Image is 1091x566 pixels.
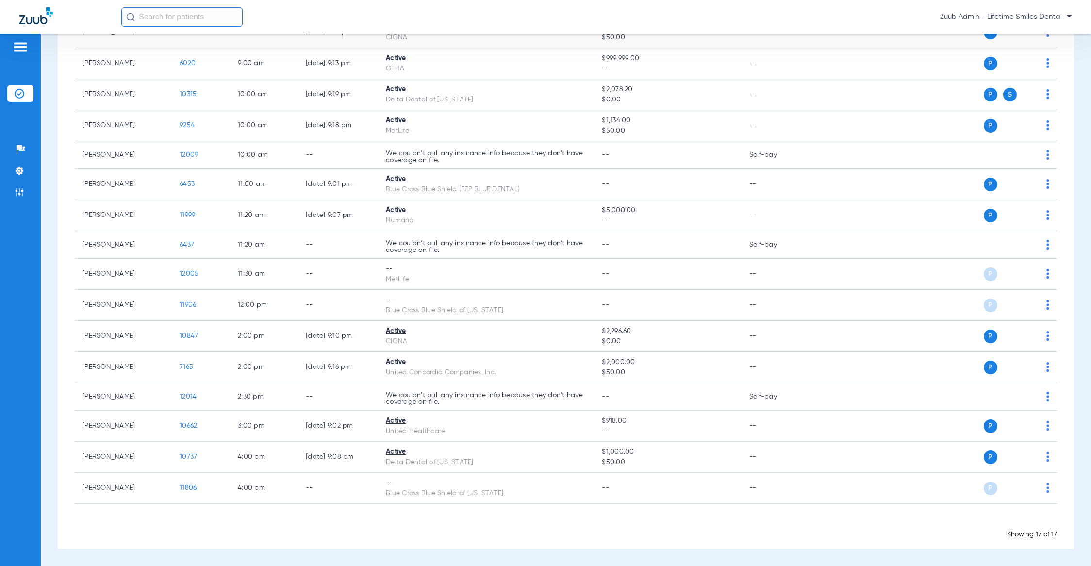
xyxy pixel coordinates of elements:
span: 10662 [180,422,197,429]
input: Search for patients [121,7,243,27]
td: [PERSON_NAME] [75,411,172,442]
td: -- [742,321,807,352]
span: -- [602,181,609,187]
td: [PERSON_NAME] [75,48,172,79]
td: 11:20 AM [230,231,298,259]
span: P [984,450,997,464]
td: 10:00 AM [230,141,298,169]
td: -- [298,383,378,411]
td: -- [298,141,378,169]
td: -- [298,259,378,290]
td: [DATE] 9:10 PM [298,321,378,352]
td: [PERSON_NAME] [75,200,172,231]
img: group-dot-blue.svg [1046,452,1049,462]
span: P [984,209,997,222]
td: -- [742,352,807,383]
img: group-dot-blue.svg [1046,362,1049,372]
div: GEHA [386,64,586,74]
td: 12:00 PM [230,290,298,321]
td: -- [742,200,807,231]
span: $2,078.20 [602,84,734,95]
img: Zuub Logo [19,7,53,24]
div: Active [386,174,586,184]
div: Active [386,116,586,126]
td: [PERSON_NAME] [75,473,172,504]
span: $0.00 [602,336,734,347]
img: group-dot-blue.svg [1046,392,1049,401]
span: P [984,267,997,281]
td: [DATE] 9:02 PM [298,411,378,442]
span: P [984,178,997,191]
td: [DATE] 9:19 PM [298,79,378,110]
img: group-dot-blue.svg [1046,483,1049,493]
td: [PERSON_NAME] [75,259,172,290]
td: [PERSON_NAME] [75,352,172,383]
td: -- [298,231,378,259]
div: Active [386,357,586,367]
div: -- [386,264,586,274]
span: -- [602,64,734,74]
td: 4:00 PM [230,442,298,473]
img: group-dot-blue.svg [1046,240,1049,250]
span: 10737 [180,453,197,460]
td: [DATE] 9:01 PM [298,169,378,200]
td: Self-pay [742,141,807,169]
span: P [984,482,997,495]
td: -- [742,169,807,200]
img: group-dot-blue.svg [1046,179,1049,189]
td: -- [742,259,807,290]
span: $918.00 [602,416,734,426]
div: MetLife [386,126,586,136]
img: group-dot-blue.svg [1046,58,1049,68]
td: [PERSON_NAME] [75,110,172,141]
span: 12014 [180,393,197,400]
img: group-dot-blue.svg [1046,269,1049,279]
span: $50.00 [602,126,734,136]
span: $50.00 [602,367,734,378]
span: 11999 [180,212,195,218]
span: P [984,330,997,343]
img: group-dot-blue.svg [1046,150,1049,160]
td: [DATE] 9:18 PM [298,110,378,141]
td: -- [742,110,807,141]
span: P [984,57,997,70]
span: 6453 [180,181,195,187]
p: We couldn’t pull any insurance info because they don’t have coverage on file. [386,150,586,164]
div: MetLife [386,274,586,284]
img: group-dot-blue.svg [1046,120,1049,130]
span: 7165 [180,364,193,370]
div: United Healthcare [386,426,586,436]
td: [PERSON_NAME] [75,321,172,352]
td: [PERSON_NAME] [75,442,172,473]
span: Showing 17 of 17 [1007,531,1057,538]
td: -- [298,290,378,321]
span: 6020 [180,60,196,67]
div: Blue Cross Blue Shield of [US_STATE] [386,488,586,499]
div: -- [386,478,586,488]
span: P [984,361,997,374]
td: [DATE] 9:08 PM [298,442,378,473]
span: -- [602,484,609,491]
td: Self-pay [742,383,807,411]
td: 9:00 AM [230,48,298,79]
td: -- [742,48,807,79]
img: hamburger-icon [13,41,28,53]
div: Humana [386,216,586,226]
div: United Concordia Companies, Inc. [386,367,586,378]
span: 12009 [180,151,198,158]
div: Active [386,447,586,457]
img: group-dot-blue.svg [1046,300,1049,310]
span: 12005 [180,270,198,277]
p: We couldn’t pull any insurance info because they don’t have coverage on file. [386,240,586,253]
td: [DATE] 9:07 PM [298,200,378,231]
td: [DATE] 9:13 PM [298,48,378,79]
span: 6437 [180,241,194,248]
td: 2:00 PM [230,321,298,352]
div: Active [386,205,586,216]
td: 11:20 AM [230,200,298,231]
div: Active [386,84,586,95]
p: We couldn’t pull any insurance info because they don’t have coverage on file. [386,392,586,405]
td: [PERSON_NAME] [75,79,172,110]
span: $1,000.00 [602,447,734,457]
div: CIGNA [386,33,586,43]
